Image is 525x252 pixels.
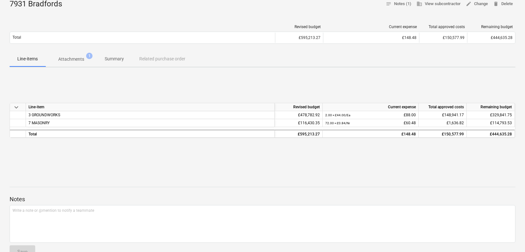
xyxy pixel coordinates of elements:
[470,25,513,29] div: Remaining budget
[422,25,465,29] div: Total approved costs
[105,56,124,62] p: Summary
[326,35,416,40] div: £148.48
[490,121,512,125] span: £114,793.53
[466,0,488,8] span: Change
[386,0,411,8] span: Notes (1)
[325,111,416,119] div: £88.00
[12,35,21,40] p: Total
[275,119,323,127] div: £116,430.35
[325,119,416,127] div: £60.48
[419,33,467,43] div: £150,577.99
[326,25,417,29] div: Current expense
[467,103,515,111] div: Remaining budget
[278,25,321,29] div: Revised budget
[17,56,38,62] p: Line-items
[86,53,93,59] span: 1
[442,113,464,117] span: £148,941.17
[325,121,350,125] small: 72.00 × £0.84 / Nr
[416,1,422,7] span: business
[26,130,275,138] div: Total
[419,130,467,138] div: £150,577.99
[491,35,513,40] span: £444,635.28
[493,1,499,7] span: delete
[419,103,467,111] div: Total approved costs
[493,221,525,252] iframe: Chat Widget
[467,130,515,138] div: £444,635.28
[28,113,60,117] span: 3 GROUNDWORKS
[58,56,84,63] p: Attachments
[447,121,464,125] span: £1,636.82
[275,130,323,138] div: £595,213.27
[416,0,461,8] span: View subcontractor
[10,195,515,203] p: Notes
[275,33,323,43] div: £595,213.27
[26,103,275,111] div: Line-item
[493,0,513,8] span: Delete
[325,130,416,138] div: £148.48
[275,103,323,111] div: Revised budget
[275,111,323,119] div: £478,782.92
[323,103,419,111] div: Current expense
[12,103,20,111] span: keyboard_arrow_down
[490,113,512,117] span: £329,841.75
[386,1,392,7] span: notes
[466,1,472,7] span: edit
[28,121,50,125] span: 7 MASONRY
[325,113,350,117] small: 2.00 × £44.00 / Ea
